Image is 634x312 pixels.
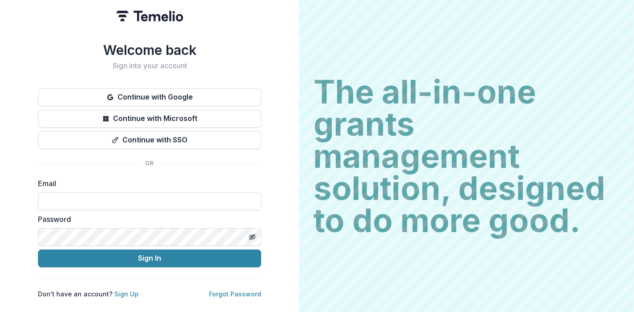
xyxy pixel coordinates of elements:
[38,88,261,106] button: Continue with Google
[209,290,261,298] a: Forgot Password
[38,42,261,58] h1: Welcome back
[38,131,261,149] button: Continue with SSO
[116,11,183,21] img: Temelio
[38,214,256,225] label: Password
[38,110,261,128] button: Continue with Microsoft
[38,62,261,70] h2: Sign into your account
[114,290,138,298] a: Sign Up
[38,250,261,267] button: Sign In
[38,289,138,299] p: Don't have an account?
[245,230,259,244] button: Toggle password visibility
[38,178,256,189] label: Email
